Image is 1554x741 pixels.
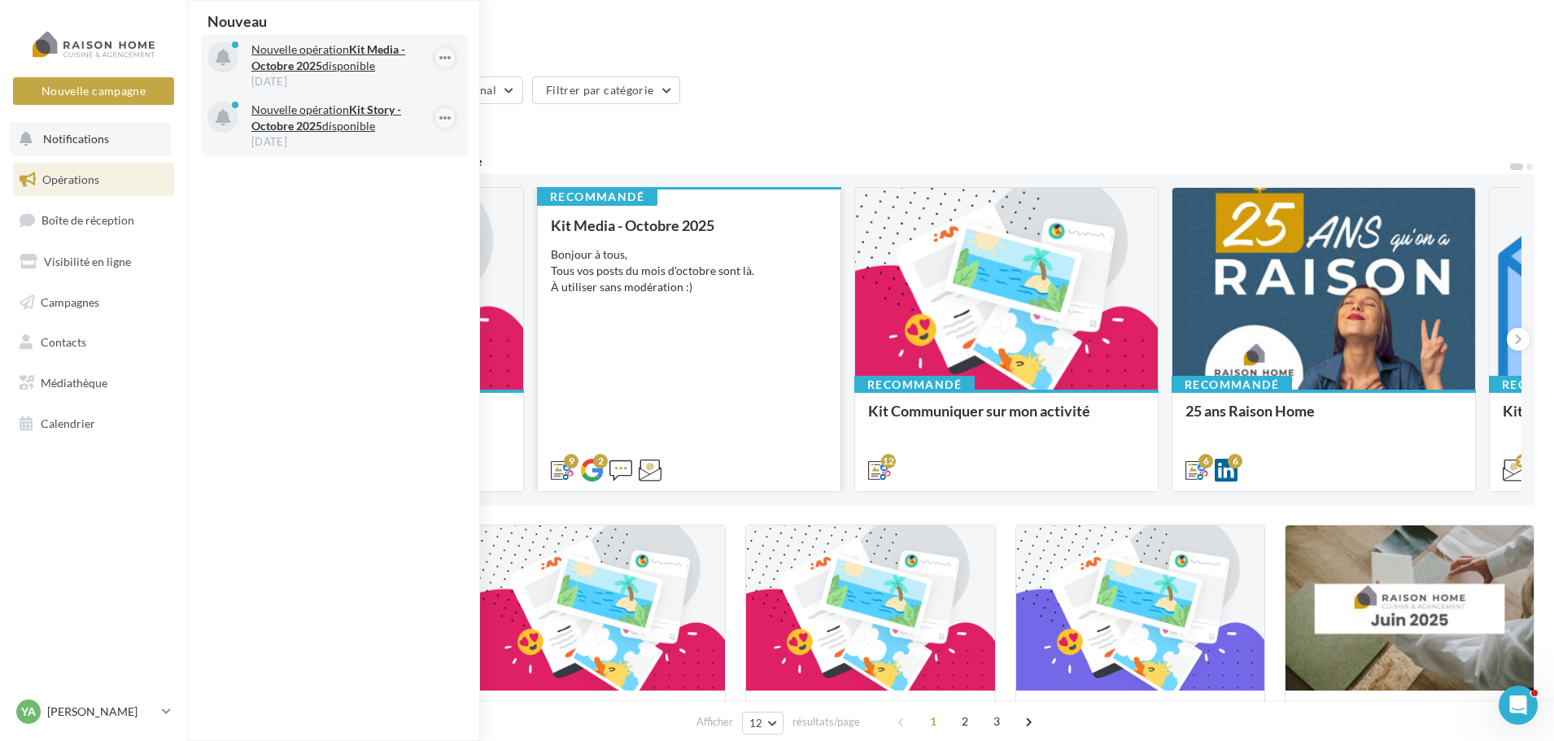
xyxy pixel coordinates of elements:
[1198,454,1213,469] div: 6
[10,286,177,320] a: Campagnes
[43,132,109,146] span: Notifications
[742,712,784,734] button: 12
[41,376,107,390] span: Médiathèque
[881,454,896,469] div: 12
[13,696,174,727] a: YA [PERSON_NAME]
[593,454,608,469] div: 2
[564,454,578,469] div: 9
[47,704,155,720] p: [PERSON_NAME]
[42,172,99,186] span: Opérations
[551,246,827,295] div: Bonjour à tous, Tous vos posts du mois d'octobre sont là. À utiliser sans modération :)
[1185,403,1462,435] div: 25 ans Raison Home
[13,77,174,105] button: Nouvelle campagne
[984,708,1010,734] span: 3
[10,203,177,238] a: Boîte de réception
[10,325,177,360] a: Contacts
[854,376,975,394] div: Recommandé
[696,714,733,730] span: Afficher
[21,704,36,720] span: YA
[10,407,177,441] a: Calendrier
[1499,686,1538,725] iframe: Intercom live chat
[537,188,657,206] div: Recommandé
[792,714,860,730] span: résultats/page
[41,335,86,349] span: Contacts
[551,217,827,233] div: Kit Media - Octobre 2025
[1172,376,1292,394] div: Recommandé
[532,76,680,104] button: Filtrer par catégorie
[1228,454,1242,469] div: 6
[41,416,95,430] span: Calendrier
[10,163,177,197] a: Opérations
[207,155,1508,168] div: 6 opérations recommandées par votre enseigne
[1516,454,1530,469] div: 12
[868,403,1145,435] div: Kit Communiquer sur mon activité
[749,717,763,730] span: 12
[207,26,1534,50] div: Opérations marketing
[10,122,171,156] button: Notifications
[10,245,177,279] a: Visibilité en ligne
[920,708,946,734] span: 1
[44,255,131,268] span: Visibilité en ligne
[10,366,177,400] a: Médiathèque
[41,213,134,227] span: Boîte de réception
[41,294,99,308] span: Campagnes
[952,708,978,734] span: 2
